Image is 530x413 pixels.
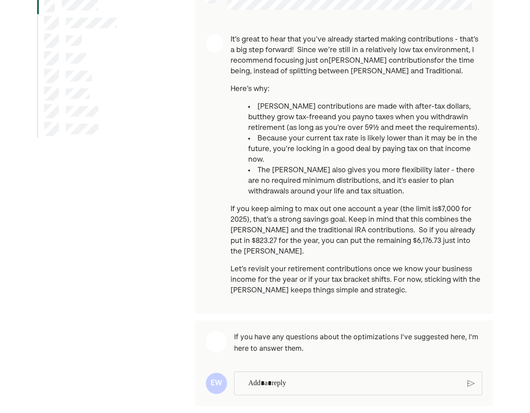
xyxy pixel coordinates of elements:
[206,373,227,394] div: EW
[329,57,434,64] span: [PERSON_NAME] contributions
[248,103,471,121] span: [PERSON_NAME] contributions are made with after-tax dollars, but
[248,165,482,197] li: The [PERSON_NAME] also gives you more flexibility later - there are no required minimum distribut...
[234,331,482,354] pre: If you have any questions about the optimizations I've suggested here, I'm here to answer them.
[365,114,462,121] span: no taxes when you withdraw
[244,372,465,395] div: Rich Text Editor. Editing area: main
[260,114,323,121] span: they grow tax-free
[323,114,365,121] span: and you pay
[231,204,482,257] p: If you keep aiming to max out one account a year (the limit is ), that’s a strong savings goal. K...
[231,34,482,77] p: It’s great to hear that you’ve already started making contributions - that’s a big step forward! ...
[248,133,482,165] li: Because your current tax rate is likely lower than it may be in the future, you’re locking in a g...
[231,84,482,95] p: Here’s why:
[231,264,482,296] p: Let’s revisit your retirement contributions once we know your business income for the year or if ...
